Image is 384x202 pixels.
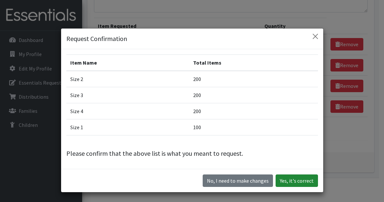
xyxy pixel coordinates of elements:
[66,149,318,158] p: Please confirm that the above list is what you meant to request.
[66,119,189,135] td: Size 1
[189,71,318,87] td: 200
[189,54,318,71] th: Total Items
[310,31,321,42] button: Close
[66,71,189,87] td: Size 2
[66,54,189,71] th: Item Name
[203,174,273,187] button: No I need to make changes
[66,103,189,119] td: Size 4
[66,34,127,44] h5: Request Confirmation
[189,87,318,103] td: 200
[189,119,318,135] td: 100
[276,174,318,187] button: Yes, it's correct
[66,87,189,103] td: Size 3
[189,103,318,119] td: 200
